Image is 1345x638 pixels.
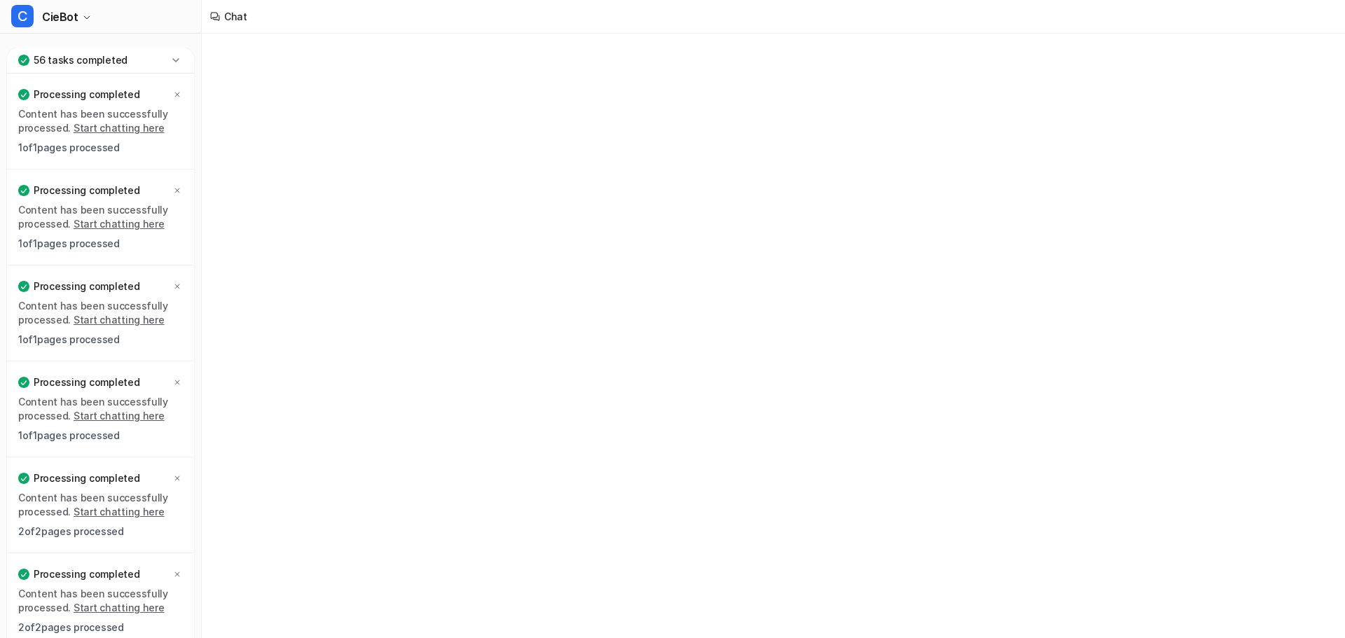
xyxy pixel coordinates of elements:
[18,141,183,155] p: 1 of 1 pages processed
[18,203,183,231] p: Content has been successfully processed.
[18,395,183,423] p: Content has been successfully processed.
[224,9,247,24] div: Chat
[6,42,195,62] a: Chat
[18,237,183,251] p: 1 of 1 pages processed
[34,375,139,389] p: Processing completed
[34,567,139,581] p: Processing completed
[18,620,183,634] p: 2 of 2 pages processed
[18,429,183,443] p: 1 of 1 pages processed
[74,602,165,613] a: Start chatting here
[18,525,183,539] p: 2 of 2 pages processed
[34,53,127,67] p: 56 tasks completed
[34,471,139,485] p: Processing completed
[34,88,139,102] p: Processing completed
[18,107,183,135] p: Content has been successfully processed.
[11,5,34,27] span: C
[74,506,165,518] a: Start chatting here
[18,491,183,519] p: Content has been successfully processed.
[18,587,183,615] p: Content has been successfully processed.
[74,410,165,422] a: Start chatting here
[74,314,165,326] a: Start chatting here
[42,7,78,27] span: CieBot
[74,122,165,134] a: Start chatting here
[18,333,183,347] p: 1 of 1 pages processed
[18,299,183,327] p: Content has been successfully processed.
[74,218,165,230] a: Start chatting here
[34,279,139,293] p: Processing completed
[34,183,139,197] p: Processing completed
